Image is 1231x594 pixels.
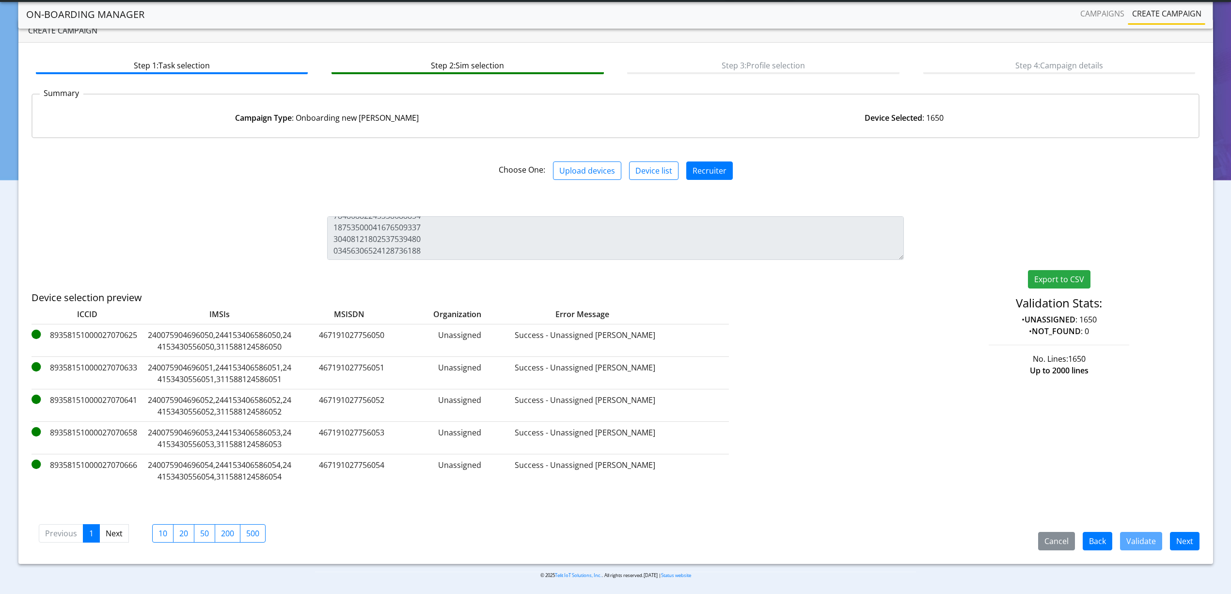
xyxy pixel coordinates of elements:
[26,5,144,24] a: On-Boarding Manager
[32,427,143,450] label: 89358151000027070658
[36,56,308,74] btn: Step 1: Task selection
[512,427,658,450] label: Success - Unassigned [PERSON_NAME]
[194,524,215,543] label: 50
[512,459,658,482] label: Success - Unassigned [PERSON_NAME]
[512,394,658,417] label: Success - Unassigned [PERSON_NAME]
[1120,532,1162,550] button: Validate
[411,362,508,385] label: Unassigned
[147,329,292,353] label: 240075904696050,244153406586050,244153430556050,311588124586050
[296,329,408,353] label: 467191027756050
[411,427,508,450] label: Unassigned
[235,112,292,123] strong: Campaign Type
[296,459,408,482] label: 467191027756054
[296,427,408,450] label: 467191027756053
[392,308,489,320] label: Organization
[18,19,1213,43] div: Create campaign
[173,524,194,543] label: 20
[661,572,691,578] a: Status website
[1068,353,1086,364] span: 1650
[32,308,143,320] label: ICCID
[32,394,143,417] label: 89358151000027070641
[147,362,292,385] label: 240075904696051,244153406586051,244153430556051,311588124586051
[1028,270,1090,289] button: Export to CSV
[296,394,408,417] label: 467191027756052
[911,365,1207,376] div: Up to 2000 lines
[152,524,174,543] label: 10
[147,427,292,450] label: 240075904696053,244153406586053,244153430556053,311588124586053
[296,308,388,320] label: MSISDN
[499,164,545,175] span: Choose One:
[493,308,638,320] label: Error Message
[918,325,1199,337] p: • : 0
[32,292,810,304] h5: Device selection preview
[296,362,408,385] label: 467191027756051
[1038,532,1075,550] button: Cancel
[918,314,1199,325] p: • : 1650
[1128,4,1205,23] a: Create campaign
[555,572,602,578] a: Telit IoT Solutions, Inc.
[32,329,143,353] label: 89358151000027070625
[512,362,658,385] label: Success - Unassigned [PERSON_NAME]
[38,112,615,124] div: : Onboarding new [PERSON_NAME]
[40,87,83,99] p: Summary
[99,524,129,543] a: Next
[83,524,100,543] a: 1
[923,56,1195,74] btn: Step 4: Campaign details
[553,161,621,180] button: Upload devices
[32,362,143,385] label: 89358151000027070633
[1083,532,1112,550] button: Back
[911,353,1207,365] div: No. Lines:
[411,329,508,353] label: Unassigned
[1076,4,1128,23] a: Campaigns
[1032,326,1081,337] strong: NOT_FOUND
[147,394,292,417] label: 240075904696052,244153406586052,244153430556052,311588124586052
[686,161,733,180] button: Recruiter
[627,56,899,74] btn: Step 3: Profile selection
[865,112,922,123] strong: Device Selected
[147,308,292,320] label: IMSIs
[629,161,679,180] button: Device list
[1170,532,1199,550] button: Next
[331,56,603,74] btn: Step 2: Sim selection
[147,459,292,482] label: 240075904696054,244153406586054,244153430556054,311588124586054
[1025,314,1075,325] strong: UNASSIGNED
[315,572,916,579] p: © 2025 . All rights reserved.[DATE] |
[240,524,266,543] label: 500
[215,524,240,543] label: 200
[32,459,143,482] label: 89358151000027070666
[411,459,508,482] label: Unassigned
[512,329,658,353] label: Success - Unassigned [PERSON_NAME]
[918,296,1199,310] h4: Validation Stats:
[615,112,1193,124] div: : 1650
[411,394,508,417] label: Unassigned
